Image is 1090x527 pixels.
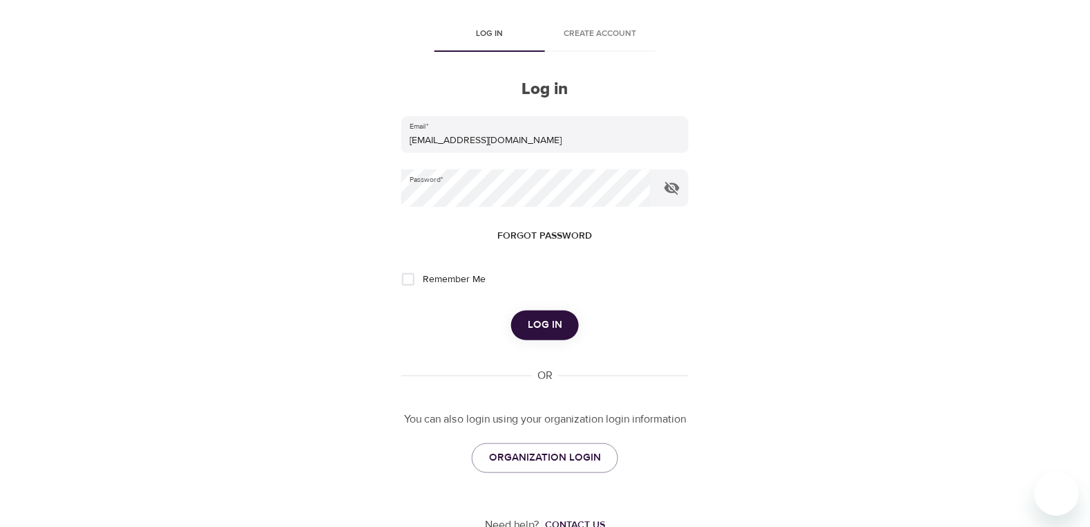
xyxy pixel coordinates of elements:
[493,223,598,249] button: Forgot password
[553,27,647,41] span: Create account
[528,316,562,334] span: Log in
[401,19,689,52] div: disabled tabs example
[489,449,601,467] span: ORGANIZATION LOGIN
[511,311,579,340] button: Log in
[443,27,537,41] span: Log in
[423,272,486,287] span: Remember Me
[498,228,593,245] span: Forgot password
[472,443,618,472] a: ORGANIZATION LOGIN
[1035,472,1079,516] iframe: Button to launch messaging window
[401,80,689,100] h2: Log in
[401,412,689,427] p: You can also login using your organization login information
[532,368,558,384] div: OR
